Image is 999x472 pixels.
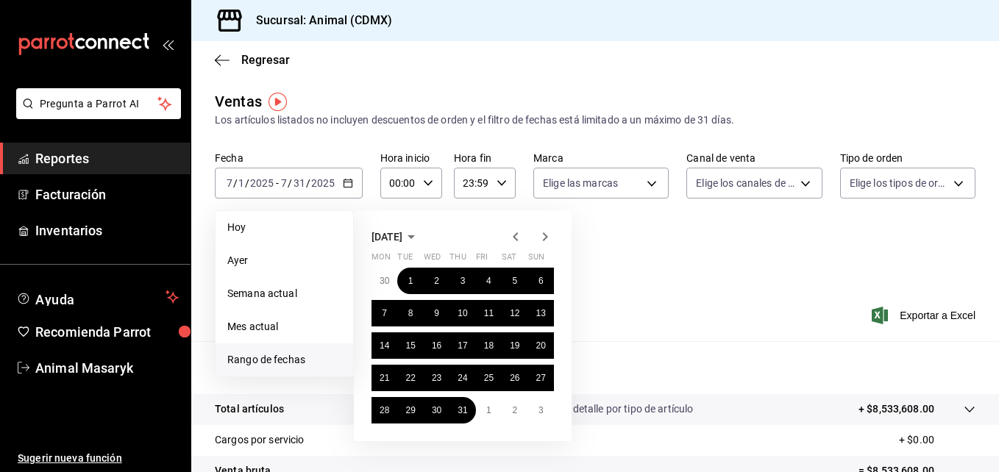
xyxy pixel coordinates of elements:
[397,332,423,359] button: July 15, 2025
[434,308,439,318] abbr: July 9, 2025
[35,221,179,240] span: Inventarios
[476,268,502,294] button: July 4, 2025
[227,220,341,235] span: Hoy
[502,300,527,326] button: July 12, 2025
[458,308,467,318] abbr: July 10, 2025
[449,365,475,391] button: July 24, 2025
[458,405,467,415] abbr: July 31, 2025
[449,252,466,268] abbr: Thursday
[536,308,546,318] abbr: July 13, 2025
[269,93,287,111] button: Tooltip marker
[502,397,527,423] button: August 2, 2025
[280,177,288,189] input: --
[476,252,488,268] abbr: Friday
[405,405,415,415] abbr: July 29, 2025
[35,322,179,342] span: Recomienda Parrot
[215,401,284,417] p: Total artículos
[233,177,238,189] span: /
[510,373,519,383] abbr: July 26, 2025
[397,268,423,294] button: July 1, 2025
[215,90,262,112] div: Ventas
[238,177,245,189] input: --
[696,176,794,190] span: Elige los canales de venta
[543,176,618,190] span: Elige las marcas
[293,177,306,189] input: --
[528,268,554,294] button: July 6, 2025
[241,53,290,67] span: Regresar
[449,268,475,294] button: July 3, 2025
[227,253,341,268] span: Ayer
[424,397,449,423] button: July 30, 2025
[244,12,392,29] h3: Sucursal: Animal (CDMX)
[371,365,397,391] button: July 21, 2025
[215,432,305,448] p: Cargos por servicio
[512,405,517,415] abbr: August 2, 2025
[528,300,554,326] button: July 13, 2025
[484,340,494,351] abbr: July 18, 2025
[686,153,822,163] label: Canal de venta
[858,401,934,417] p: + $8,533,608.00
[454,153,516,163] label: Hora fin
[380,153,442,163] label: Hora inicio
[215,112,975,128] div: Los artículos listados no incluyen descuentos de orden y el filtro de fechas está limitado a un m...
[538,276,544,286] abbr: July 6, 2025
[40,96,158,112] span: Pregunta a Parrot AI
[405,373,415,383] abbr: July 22, 2025
[408,308,413,318] abbr: July 8, 2025
[162,38,174,50] button: open_drawer_menu
[476,332,502,359] button: July 18, 2025
[371,252,391,268] abbr: Monday
[245,177,249,189] span: /
[484,308,494,318] abbr: July 11, 2025
[528,252,544,268] abbr: Sunday
[424,365,449,391] button: July 23, 2025
[432,373,441,383] abbr: July 23, 2025
[424,252,441,268] abbr: Wednesday
[502,268,527,294] button: July 5, 2025
[10,107,181,122] a: Pregunta a Parrot AI
[840,153,975,163] label: Tipo de orden
[380,373,389,383] abbr: July 21, 2025
[484,373,494,383] abbr: July 25, 2025
[215,53,290,67] button: Regresar
[536,373,546,383] abbr: July 27, 2025
[461,276,466,286] abbr: July 3, 2025
[371,231,402,243] span: [DATE]
[371,268,397,294] button: June 30, 2025
[424,300,449,326] button: July 9, 2025
[397,252,412,268] abbr: Tuesday
[434,276,439,286] abbr: July 2, 2025
[502,365,527,391] button: July 26, 2025
[512,276,517,286] abbr: July 5, 2025
[35,288,160,306] span: Ayuda
[528,332,554,359] button: July 20, 2025
[310,177,335,189] input: ----
[288,177,292,189] span: /
[227,319,341,335] span: Mes actual
[536,340,546,351] abbr: July 20, 2025
[227,352,341,368] span: Rango de fechas
[533,153,669,163] label: Marca
[226,177,233,189] input: --
[371,228,420,246] button: [DATE]
[850,176,948,190] span: Elige los tipos de orden
[476,365,502,391] button: July 25, 2025
[35,185,179,204] span: Facturación
[449,397,475,423] button: July 31, 2025
[249,177,274,189] input: ----
[476,397,502,423] button: August 1, 2025
[432,340,441,351] abbr: July 16, 2025
[502,252,516,268] abbr: Saturday
[449,300,475,326] button: July 10, 2025
[397,397,423,423] button: July 29, 2025
[408,276,413,286] abbr: July 1, 2025
[528,365,554,391] button: July 27, 2025
[875,307,975,324] span: Exportar a Excel
[397,365,423,391] button: July 22, 2025
[502,332,527,359] button: July 19, 2025
[371,332,397,359] button: July 14, 2025
[380,405,389,415] abbr: July 28, 2025
[510,340,519,351] abbr: July 19, 2025
[476,300,502,326] button: July 11, 2025
[397,300,423,326] button: July 8, 2025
